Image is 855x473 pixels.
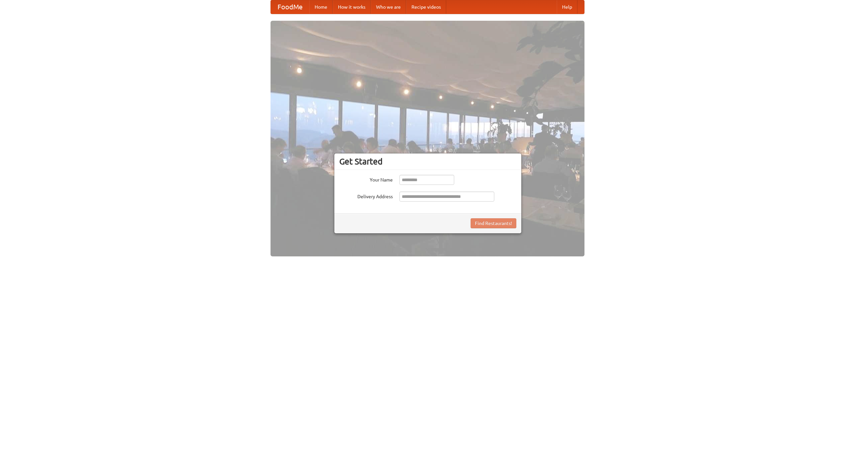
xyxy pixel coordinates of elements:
a: Help [557,0,577,14]
h3: Get Started [339,156,516,166]
a: FoodMe [271,0,309,14]
a: Recipe videos [406,0,446,14]
a: Home [309,0,333,14]
a: How it works [333,0,371,14]
label: Your Name [339,175,393,183]
button: Find Restaurants! [471,218,516,228]
a: Who we are [371,0,406,14]
label: Delivery Address [339,192,393,200]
